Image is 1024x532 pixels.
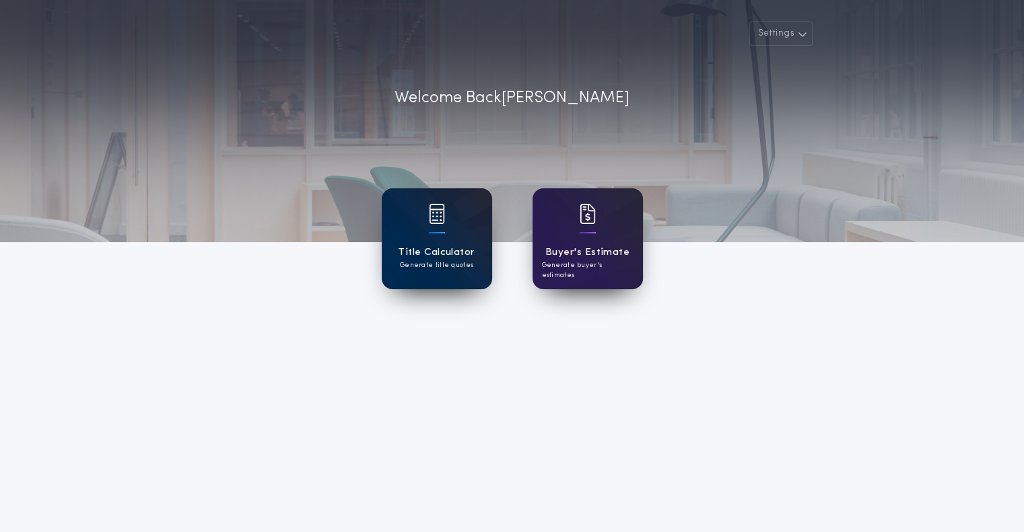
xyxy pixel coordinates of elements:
p: Welcome Back [PERSON_NAME] [395,86,629,110]
p: Generate buyer's estimates [542,260,634,280]
img: card icon [580,204,596,224]
a: card iconTitle CalculatorGenerate title quotes [382,188,492,289]
a: card iconBuyer's EstimateGenerate buyer's estimates [533,188,643,289]
h1: Title Calculator [398,245,475,260]
h1: Buyer's Estimate [545,245,629,260]
button: Settings [749,22,813,46]
p: Generate title quotes [400,260,473,270]
img: card icon [429,204,445,224]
